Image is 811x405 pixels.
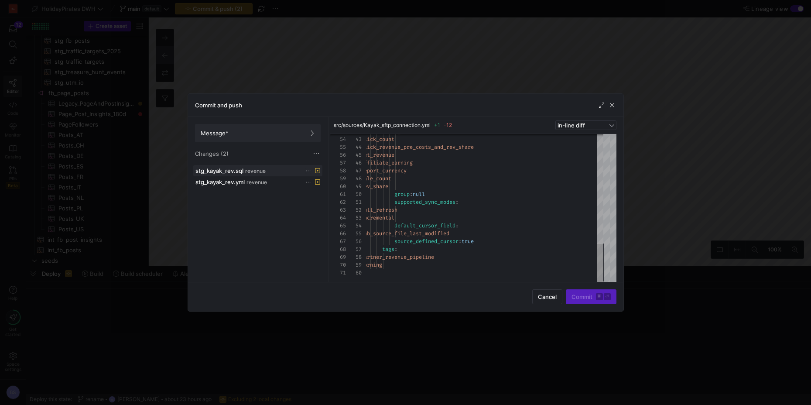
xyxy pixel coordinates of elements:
span: _ab_source_file_last_modified [361,230,449,237]
span: Cancel [538,293,557,300]
span: incremental [361,214,394,221]
div: 55 [346,230,362,237]
div: 49 [346,182,362,190]
span: group [394,191,410,198]
span: affiliate_earning [361,159,413,166]
span: Changes (2) [195,150,229,157]
span: revenue [246,179,267,185]
div: 44 [346,143,362,151]
span: null [413,191,425,198]
span: sale_count [361,175,391,182]
span: morning [361,261,382,268]
div: 63 [330,206,346,214]
span: net_revenue [361,151,394,158]
span: report_currency [361,167,407,174]
div: 50 [346,190,362,198]
span: in-line diff [558,122,585,129]
span: source_defined_cursor [394,238,459,245]
span: click_revenue_pre_costs_and_rev_share [361,144,474,151]
span: revenue [245,168,266,174]
span: default_cursor_field [394,222,455,229]
div: 64 [330,214,346,222]
button: Cancel [532,289,562,304]
h3: Commit and push [195,102,242,109]
span: src/sources/Kayak_sftp_connection.yml [334,122,431,128]
div: 51 [346,198,362,206]
span: full_refresh [361,206,397,213]
div: 45 [346,151,362,159]
div: 56 [346,237,362,245]
div: 65 [330,222,346,230]
button: stg_kayak_rev.sqlrevenue [193,165,322,176]
span: : [410,191,413,198]
div: 55 [330,143,346,151]
span: +1 [434,122,440,128]
div: 48 [346,175,362,182]
button: stg_kayak_rev.ymlrevenue [193,176,322,188]
span: true [462,238,474,245]
span: click_count [361,136,394,143]
div: 62 [330,198,346,206]
div: 69 [330,253,346,261]
div: 54 [330,135,346,143]
span: partner_revenue_pipeline [361,254,434,261]
span: tags [382,246,394,253]
div: 68 [330,245,346,253]
div: 66 [330,230,346,237]
div: 59 [346,261,362,269]
div: 60 [346,269,362,277]
div: 47 [346,167,362,175]
div: 58 [346,253,362,261]
div: 56 [330,151,346,159]
div: 57 [346,245,362,253]
div: 70 [330,261,346,269]
span: : [394,246,397,253]
div: 60 [330,182,346,190]
div: 54 [346,222,362,230]
span: supported_sync_modes [394,199,455,206]
span: Message* [201,130,229,137]
div: 61 [330,190,346,198]
span: : [459,238,462,245]
div: 53 [346,214,362,222]
div: 71 [330,269,346,277]
div: 58 [330,167,346,175]
div: 52 [346,206,362,214]
span: stg_kayak_rev.sql [195,167,243,174]
span: -12 [444,122,452,128]
div: 57 [330,159,346,167]
span: rev_share [361,183,388,190]
button: Message* [195,124,321,142]
div: 46 [346,159,362,167]
span: : [455,199,459,206]
span: stg_kayak_rev.yml [195,178,245,185]
div: 59 [330,175,346,182]
div: 67 [330,237,346,245]
div: 43 [346,135,362,143]
span: : [455,222,459,229]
